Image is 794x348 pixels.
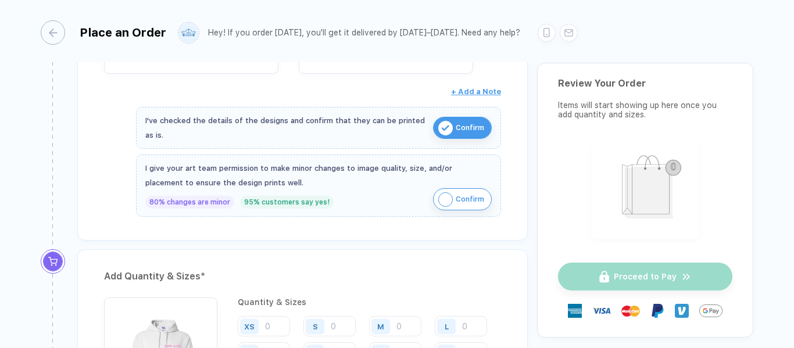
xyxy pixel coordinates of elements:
div: I've checked the details of the designs and confirm that they can be printed as is. [145,113,427,142]
img: visa [592,302,611,320]
div: 80% changes are minor [145,196,234,209]
img: Paypal [650,304,664,318]
img: icon [438,192,453,207]
img: GPay [699,299,723,322]
img: master-card [621,302,640,320]
span: + Add a Note [451,87,501,96]
span: Confirm [456,119,484,137]
div: Hey! If you order [DATE], you'll get it delivered by [DATE]–[DATE]. Need any help? [208,28,520,38]
div: I give your art team permission to make minor changes to image quality, size, and/or placement to... [145,161,492,190]
img: Venmo [675,304,689,318]
div: Add Quantity & Sizes [104,267,501,286]
button: iconConfirm [433,117,492,139]
div: XS [244,322,255,331]
div: 95% customers say yes! [240,196,334,209]
button: iconConfirm [433,188,492,210]
img: user profile [178,23,199,43]
img: icon [438,121,453,135]
button: + Add a Note [451,82,501,101]
span: Confirm [456,190,484,209]
div: L [445,322,449,331]
img: shopping_bag.png [598,148,693,232]
div: M [377,322,384,331]
div: Items will start showing up here once you add quantity and sizes. [558,101,732,119]
div: Review Your Order [558,78,732,89]
img: express [568,304,582,318]
div: Place an Order [80,26,166,40]
div: S [313,322,318,331]
div: Quantity & Sizes [238,297,501,307]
